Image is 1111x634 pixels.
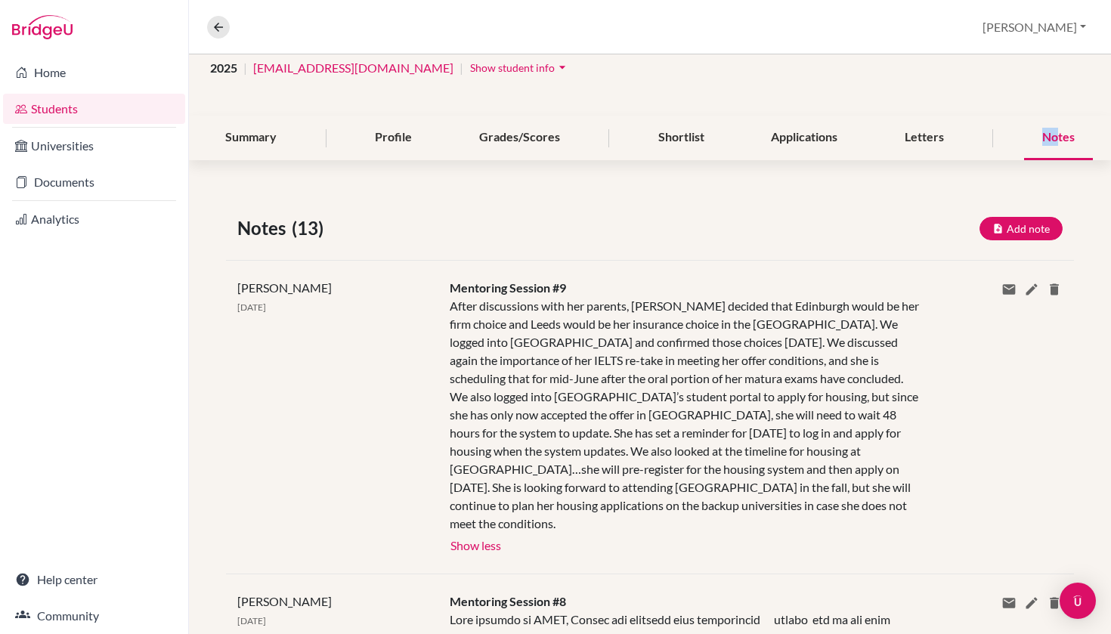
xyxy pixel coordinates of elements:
[470,61,555,74] span: Show student info
[1024,116,1093,160] div: Notes
[357,116,430,160] div: Profile
[450,594,566,608] span: Mentoring Session #8
[3,167,185,197] a: Documents
[237,215,292,242] span: Notes
[237,615,266,626] span: [DATE]
[243,59,247,77] span: |
[450,297,922,533] div: After discussions with her parents, [PERSON_NAME] decided that Edinburgh would be her firm choice...
[3,57,185,88] a: Home
[207,116,295,160] div: Summary
[237,594,332,608] span: [PERSON_NAME]
[461,116,578,160] div: Grades/Scores
[753,116,856,160] div: Applications
[460,59,463,77] span: |
[3,564,185,595] a: Help center
[12,15,73,39] img: Bridge-U
[3,204,185,234] a: Analytics
[1060,583,1096,619] div: Open Intercom Messenger
[237,280,332,295] span: [PERSON_NAME]
[210,59,237,77] span: 2025
[253,59,453,77] a: [EMAIL_ADDRESS][DOMAIN_NAME]
[450,280,566,295] span: Mentoring Session #9
[450,533,502,555] button: Show less
[237,302,266,313] span: [DATE]
[976,13,1093,42] button: [PERSON_NAME]
[3,601,185,631] a: Community
[3,94,185,124] a: Students
[887,116,962,160] div: Letters
[292,215,330,242] span: (13)
[555,60,570,75] i: arrow_drop_down
[979,217,1063,240] button: Add note
[3,131,185,161] a: Universities
[469,56,571,79] button: Show student infoarrow_drop_down
[640,116,723,160] div: Shortlist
